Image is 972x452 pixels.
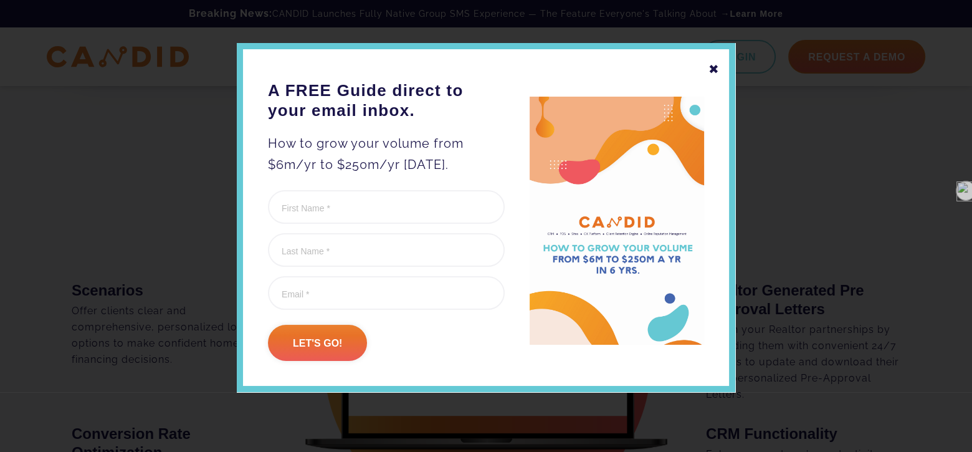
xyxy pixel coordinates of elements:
input: Let's go! [268,325,367,361]
img: A FREE Guide direct to your email inbox. [530,97,704,345]
input: First Name * [268,190,505,224]
input: Last Name * [268,233,505,267]
div: ✖ [708,59,720,80]
h3: A FREE Guide direct to your email inbox. [268,80,505,120]
p: How to grow your volume from $6m/yr to $250m/yr [DATE]. [268,133,505,175]
input: Email * [268,276,505,310]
